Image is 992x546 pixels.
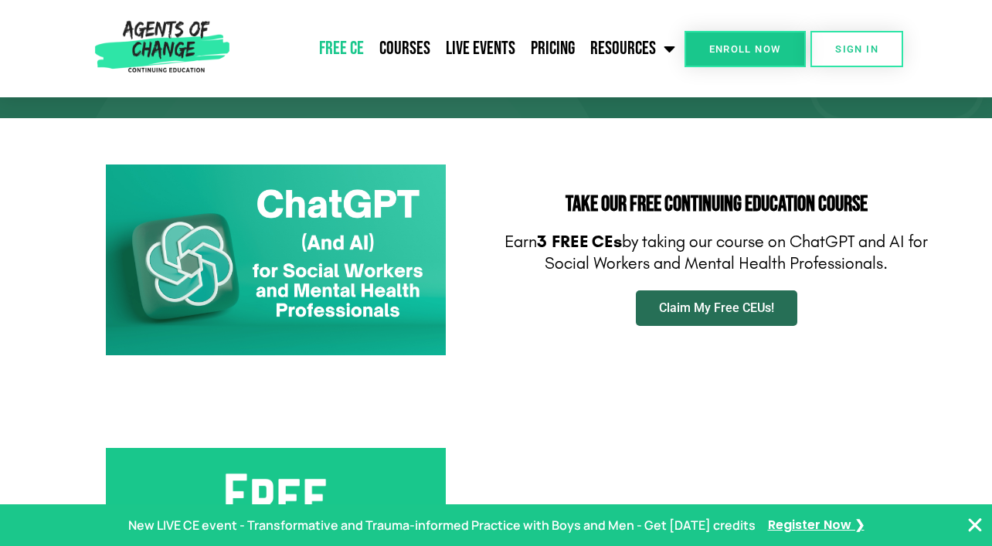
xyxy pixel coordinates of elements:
[128,514,756,537] p: New LIVE CE event - Transformative and Trauma-informed Practice with Boys and Men - Get [DATE] cr...
[768,514,865,537] a: Register Now ❯
[709,44,781,54] span: Enroll Now
[372,29,438,68] a: Courses
[311,29,372,68] a: Free CE
[504,231,929,275] p: Earn by taking our course on ChatGPT and AI for Social Workers and Mental Health Professionals.
[438,29,523,68] a: Live Events
[537,232,622,252] b: 3 FREE CEs
[659,302,774,314] span: Claim My Free CEUs!
[523,29,583,68] a: Pricing
[835,44,878,54] span: SIGN IN
[583,29,683,68] a: Resources
[685,31,806,67] a: Enroll Now
[810,31,903,67] a: SIGN IN
[236,29,684,68] nav: Menu
[966,516,984,534] button: Close Banner
[636,290,797,326] a: Claim My Free CEUs!
[504,194,929,215] h2: Take Our FREE Continuing Education Course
